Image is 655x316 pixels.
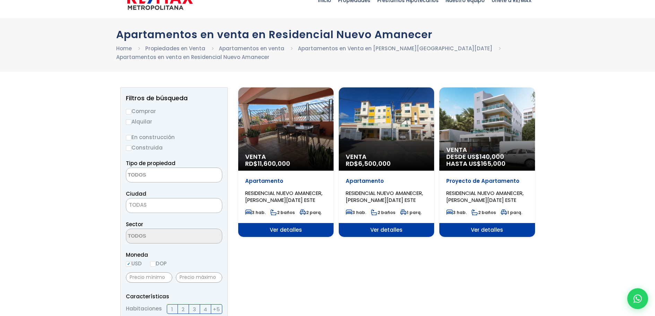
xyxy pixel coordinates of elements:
p: Apartamento [346,178,427,185]
input: DOP [150,261,156,267]
input: Construida [126,145,131,151]
a: Apartamentos en Venta en [PERSON_NAME][GEOGRAPHIC_DATA][DATE] [298,45,492,52]
span: 2 baños [371,210,395,215]
textarea: Search [126,168,193,183]
span: 11,600,000 [258,159,290,168]
a: Venta RD$11,600,000 Apartamento RESIDENCIAL NUEVO AMANECER, [PERSON_NAME][DATE] ESTE 3 hab. 2 bañ... [238,87,334,237]
label: DOP [150,259,167,268]
span: Sector [126,221,143,228]
span: Venta [446,146,528,153]
input: Alquilar [126,119,131,125]
input: Comprar [126,109,131,114]
p: Proyecto de Apartamento [446,178,528,185]
li: Apartamentos en venta en Residencial Nuevo Amanecer [116,53,269,61]
span: 2 baños [472,210,496,215]
span: 2 parq. [300,210,322,215]
label: Alquilar [126,117,222,126]
span: 4 [204,305,207,314]
span: TODAS [129,201,147,208]
span: 3 [193,305,196,314]
span: RD$ [346,159,391,168]
span: HASTA US$ [446,160,528,167]
span: Ver detalles [439,223,535,237]
span: Moneda [126,250,222,259]
a: Propiedades en Venta [145,45,205,52]
label: USD [126,259,142,268]
span: Ciudad [126,190,146,197]
label: Construida [126,143,222,152]
label: Comprar [126,107,222,116]
h2: Filtros de búsqueda [126,95,222,102]
span: 3 hab. [346,210,366,215]
span: RESIDENCIAL NUEVO AMANECER, [PERSON_NAME][DATE] ESTE [346,189,423,204]
span: Venta [346,153,427,160]
span: 3 hab. [446,210,467,215]
p: Características [126,292,222,301]
span: 2 baños [270,210,295,215]
span: Habitaciones [126,304,162,314]
span: TODAS [126,200,222,210]
span: 140,000 [480,152,504,161]
span: Tipo de propiedad [126,160,175,167]
input: En construcción [126,135,131,140]
a: Home [116,45,132,52]
span: 1 parq. [501,210,522,215]
a: Venta DESDE US$140,000 HASTA US$165,000 Proyecto de Apartamento RESIDENCIAL NUEVO AMANECER, [PERS... [439,87,535,237]
span: TODAS [126,198,222,213]
span: RD$ [245,159,290,168]
span: Venta [245,153,327,160]
span: RESIDENCIAL NUEVO AMANECER, [PERSON_NAME][DATE] ESTE [446,189,524,204]
span: 1 [171,305,173,314]
textarea: Search [126,229,193,244]
label: En construcción [126,133,222,142]
span: RESIDENCIAL NUEVO AMANECER, [PERSON_NAME][DATE] ESTE [245,189,322,204]
span: 1 parq. [400,210,422,215]
p: Apartamento [245,178,327,185]
span: Ver detalles [339,223,434,237]
a: Venta RD$6,500,000 Apartamento RESIDENCIAL NUEVO AMANECER, [PERSON_NAME][DATE] ESTE 3 hab. 2 baño... [339,87,434,237]
span: Ver detalles [238,223,334,237]
span: 2 [182,305,184,314]
span: +5 [213,305,220,314]
span: DESDE US$ [446,153,528,167]
h1: Apartamentos en venta en Residencial Nuevo Amanecer [116,28,539,41]
span: 165,000 [481,159,506,168]
input: USD [126,261,131,267]
span: 6,500,000 [358,159,391,168]
input: Precio máximo [176,272,222,283]
input: Precio mínimo [126,272,172,283]
a: Apartamentos en venta [219,45,284,52]
span: 3 hab. [245,210,266,215]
